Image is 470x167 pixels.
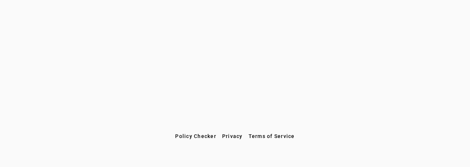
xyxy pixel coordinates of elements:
button: Policy Checker [172,130,219,143]
span: Terms of Service [249,133,295,139]
span: Privacy [222,133,243,139]
span: Policy Checker [175,133,216,139]
button: Privacy [219,130,246,143]
button: Terms of Service [246,130,298,143]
